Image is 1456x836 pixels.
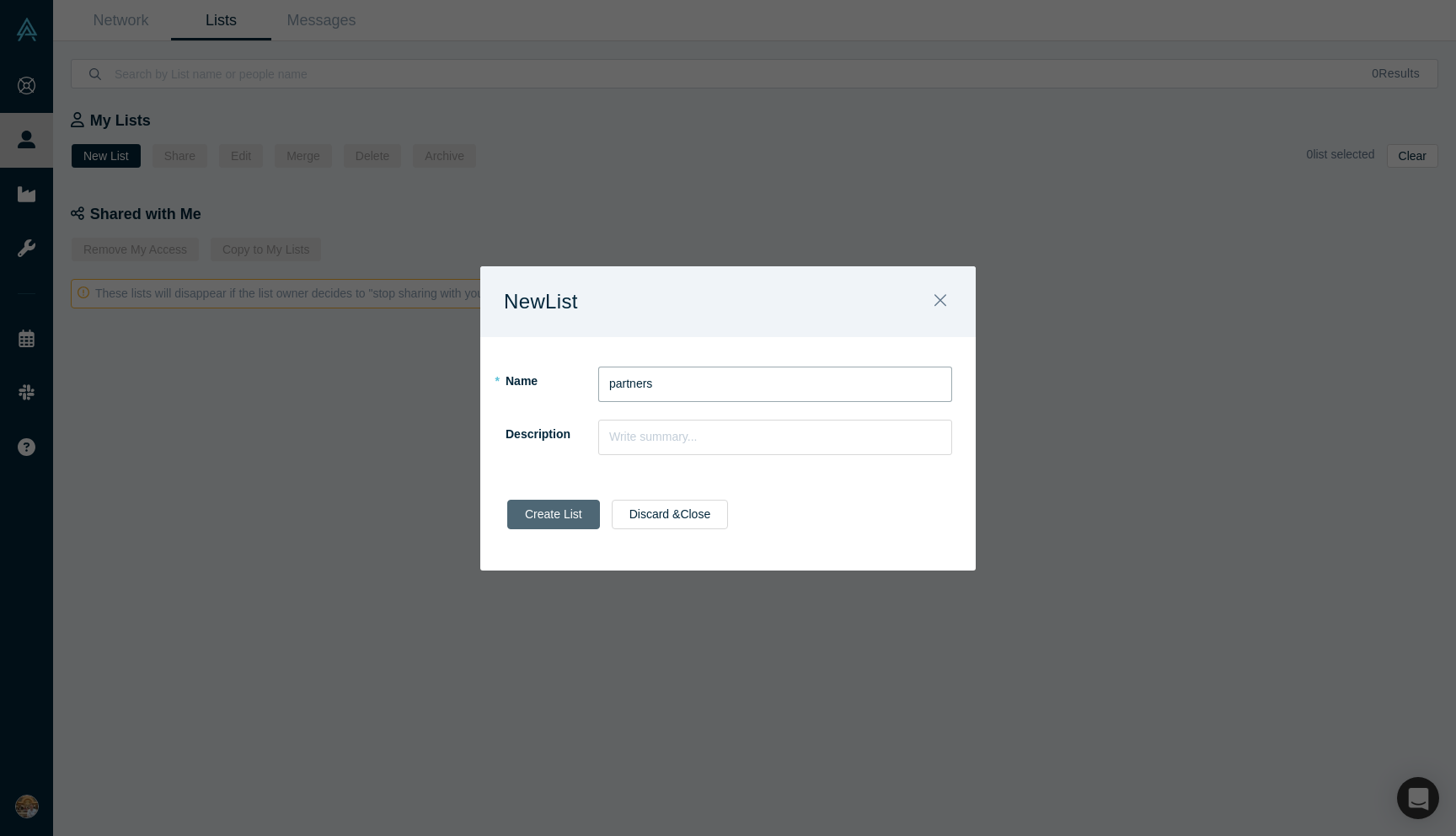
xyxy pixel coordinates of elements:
label: Description [504,420,598,449]
input: Partner, CEO [598,367,952,402]
button: Create List [507,500,600,529]
button: Close [923,284,958,320]
label: Name [504,367,598,396]
h1: New List [504,284,608,319]
button: Discard &Close [612,500,728,529]
input: Write summary... [598,420,952,455]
